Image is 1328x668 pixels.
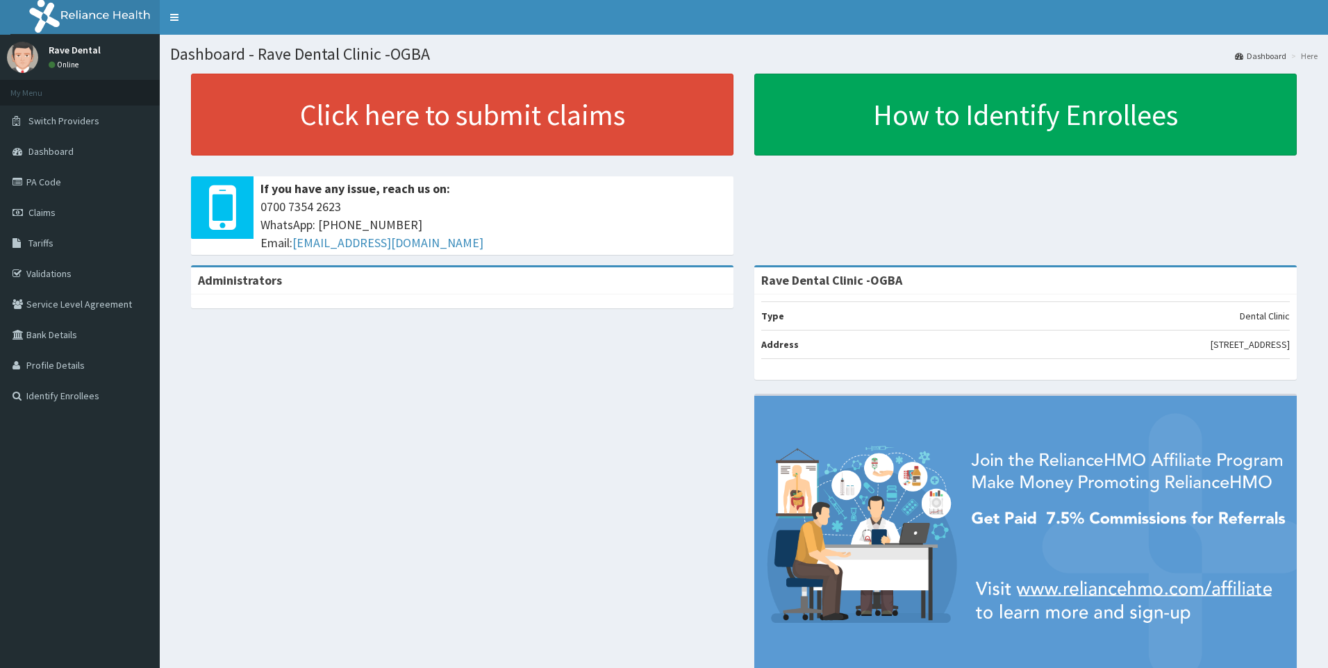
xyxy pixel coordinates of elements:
b: Administrators [198,272,282,288]
a: Dashboard [1235,50,1286,62]
b: If you have any issue, reach us on: [260,181,450,197]
a: How to Identify Enrollees [754,74,1297,156]
p: Dental Clinic [1240,309,1290,323]
span: Dashboard [28,145,74,158]
a: Online [49,60,82,69]
strong: Rave Dental Clinic -OGBA [761,272,902,288]
b: Type [761,310,784,322]
p: [STREET_ADDRESS] [1211,337,1290,351]
img: User Image [7,42,38,73]
span: 0700 7354 2623 WhatsApp: [PHONE_NUMBER] Email: [260,198,727,251]
span: Claims [28,206,56,219]
h1: Dashboard - Rave Dental Clinic -OGBA [170,45,1318,63]
p: Rave Dental [49,45,101,55]
span: Switch Providers [28,115,99,127]
li: Here [1288,50,1318,62]
span: Tariffs [28,237,53,249]
a: [EMAIL_ADDRESS][DOMAIN_NAME] [292,235,483,251]
a: Click here to submit claims [191,74,733,156]
b: Address [761,338,799,351]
